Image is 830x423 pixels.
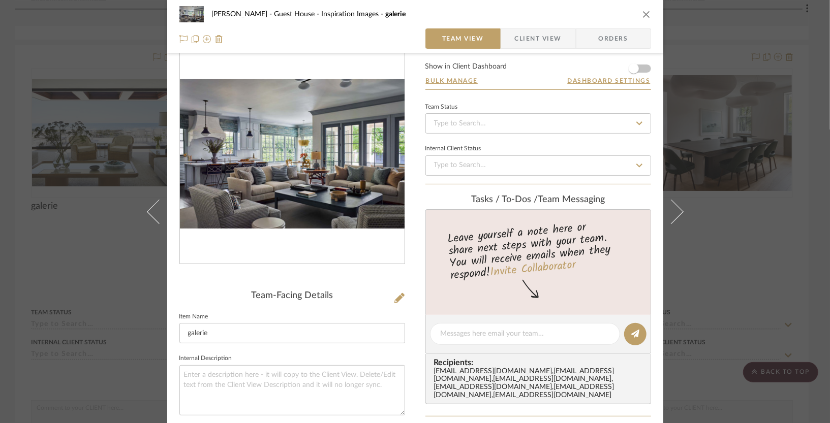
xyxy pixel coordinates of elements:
span: Team View [442,28,484,49]
span: Tasks / To-Dos / [471,195,538,204]
span: [PERSON_NAME] - Guest House [212,11,322,18]
label: Item Name [179,314,208,319]
div: Leave yourself a note here or share next steps with your team. You will receive emails when they ... [424,216,652,284]
span: Inspiration Images [322,11,386,18]
div: team Messaging [425,194,651,206]
div: Internal Client Status [425,146,481,151]
div: Team-Facing Details [179,290,405,302]
a: Invite Collaborator [489,256,576,282]
label: Internal Description [179,356,232,361]
input: Enter Item Name [179,323,405,343]
div: [EMAIL_ADDRESS][DOMAIN_NAME] , [EMAIL_ADDRESS][DOMAIN_NAME] , [EMAIL_ADDRESS][DOMAIN_NAME] , [EMA... [434,368,647,400]
span: Recipients: [434,358,647,367]
button: Dashboard Settings [567,76,651,85]
button: close [642,10,651,19]
span: Orders [588,28,639,49]
input: Type to Search… [425,155,651,176]
img: 69dc03b9-9ded-4f6d-811a-3631c175dfde_48x40.jpg [179,4,204,24]
div: Team Status [425,105,458,110]
span: galerie [386,11,406,18]
button: Bulk Manage [425,76,479,85]
img: 69dc03b9-9ded-4f6d-811a-3631c175dfde_436x436.jpg [180,79,405,229]
img: Remove from project [215,35,223,43]
span: Client View [515,28,562,49]
input: Type to Search… [425,113,651,134]
div: 0 [180,79,405,229]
